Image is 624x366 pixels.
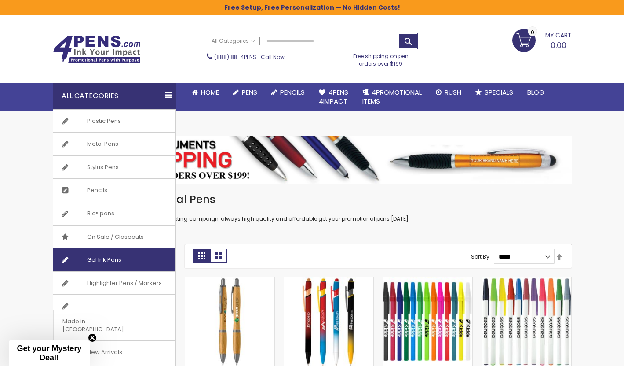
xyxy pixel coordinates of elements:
[78,110,130,133] span: Plastic Pens
[226,83,264,102] a: Pens
[17,344,81,362] span: Get your Mystery Deal!
[520,83,551,102] a: Blog
[207,33,260,48] a: All Categories
[53,110,175,133] a: Plastic Pens
[531,28,534,37] span: 0
[78,226,153,248] span: On Sale / Closeouts
[429,83,468,102] a: Rush
[78,202,123,225] span: Bic® pens
[53,133,175,155] a: Metal Pens
[185,83,226,102] a: Home
[485,88,513,97] span: Specials
[527,88,544,97] span: Blog
[312,83,355,111] a: 4Pens4impact
[242,88,257,97] span: Pens
[319,88,348,106] span: 4Pens 4impact
[201,88,219,97] span: Home
[53,136,572,183] img: Pens
[78,156,128,179] span: Stylus Pens
[53,310,153,340] span: Made in [GEOGRAPHIC_DATA]
[468,83,520,102] a: Specials
[512,29,572,51] a: 0.00 0
[344,49,418,67] div: Free shipping on pen orders over $199
[264,83,312,102] a: Pencils
[53,156,175,179] a: Stylus Pens
[78,272,171,295] span: Highlighter Pens / Markers
[280,88,305,97] span: Pencils
[53,272,175,295] a: Highlighter Pens / Markers
[53,192,572,223] div: Custom Pens ready to ship for your next marketing campaign, always high quality and affordable ge...
[78,341,131,364] span: New Arrivals
[284,277,373,285] a: Superhero Ellipse Softy Pen with Stylus - Laser Engraved
[53,248,175,271] a: Gel Ink Pens
[383,277,472,285] a: Belfast B Value Stick Pen
[53,202,175,225] a: Bic® pens
[214,53,256,61] a: (888) 88-4PENS
[212,37,255,44] span: All Categories
[78,179,116,202] span: Pencils
[214,53,286,61] span: - Call Now!
[78,133,127,155] span: Metal Pens
[482,277,571,285] a: Belfast Value Stick Pen
[9,340,90,366] div: Get your Mystery Deal!Close teaser
[471,253,489,260] label: Sort By
[53,179,175,202] a: Pencils
[53,295,175,340] a: Made in [GEOGRAPHIC_DATA]
[88,333,97,342] button: Close teaser
[445,88,461,97] span: Rush
[185,277,274,285] a: Bamboo Sophisticate Pen - ColorJet Imprint
[78,248,130,271] span: Gel Ink Pens
[53,192,572,207] h1: Customized Promotional Pens
[53,83,176,109] div: All Categories
[53,35,141,63] img: 4Pens Custom Pens and Promotional Products
[355,83,429,111] a: 4PROMOTIONALITEMS
[53,341,175,364] a: New Arrivals
[362,88,422,106] span: 4PROMOTIONAL ITEMS
[193,249,210,263] strong: Grid
[53,226,175,248] a: On Sale / Closeouts
[551,40,566,51] span: 0.00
